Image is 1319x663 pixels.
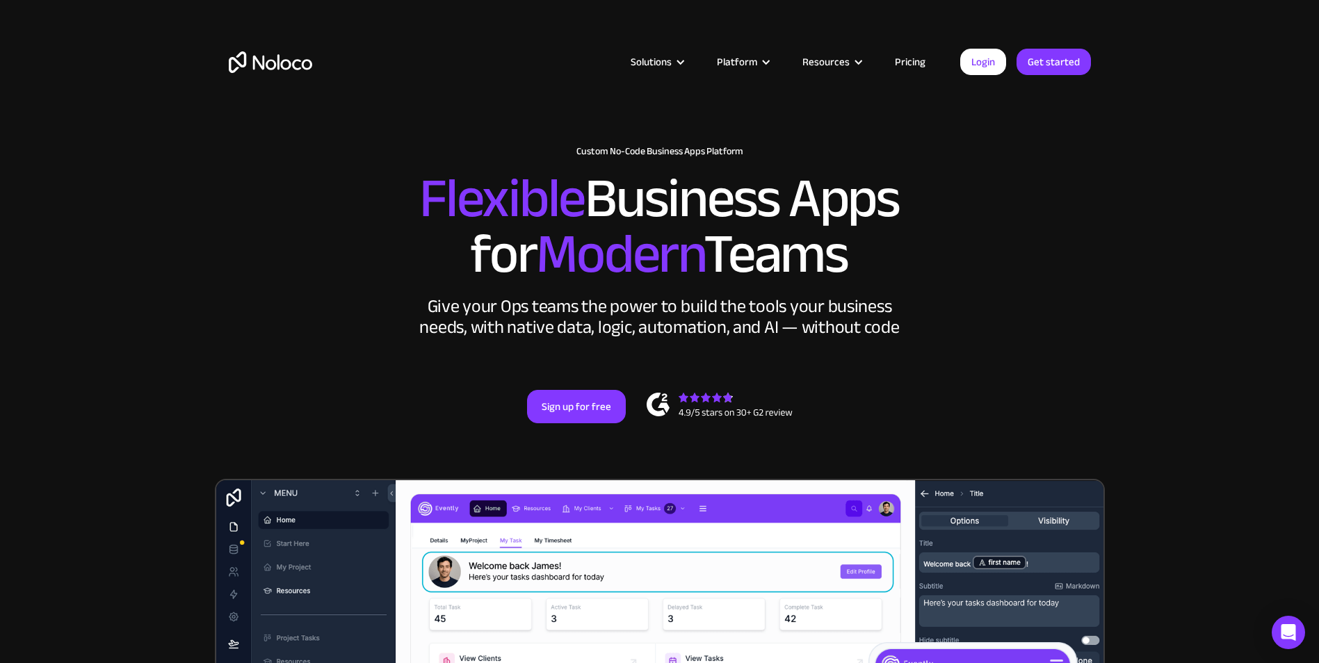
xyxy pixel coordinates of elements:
[785,53,877,71] div: Resources
[717,53,757,71] div: Platform
[802,53,850,71] div: Resources
[229,146,1091,157] h1: Custom No-Code Business Apps Platform
[960,49,1006,75] a: Login
[229,51,312,73] a: home
[699,53,785,71] div: Platform
[613,53,699,71] div: Solutions
[416,296,903,338] div: Give your Ops teams the power to build the tools your business needs, with native data, logic, au...
[1272,616,1305,649] div: Open Intercom Messenger
[419,147,585,250] span: Flexible
[527,390,626,423] a: Sign up for free
[229,171,1091,282] h2: Business Apps for Teams
[877,53,943,71] a: Pricing
[536,202,704,306] span: Modern
[1017,49,1091,75] a: Get started
[631,53,672,71] div: Solutions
